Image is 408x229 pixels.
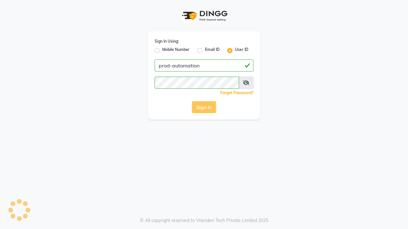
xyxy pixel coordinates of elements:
[155,77,239,89] input: Username
[235,47,248,54] label: User ID
[162,47,190,54] label: Mobile Number
[155,38,179,44] label: Sign In Using:
[205,47,220,54] label: Email ID
[155,59,253,72] input: Username
[178,6,229,25] img: logo1.svg
[220,90,253,95] a: Forgot Password?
